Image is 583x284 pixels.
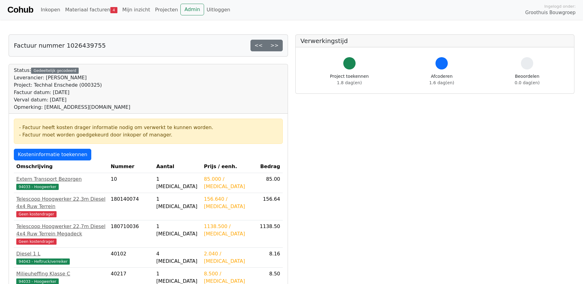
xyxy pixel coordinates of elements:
div: Telescoop Hoogwerker 22,3m Diesel 4x4 Ruw Terrein [16,195,106,210]
td: 8.16 [257,248,282,268]
th: Nummer [108,160,154,173]
th: Bedrag [257,160,282,173]
div: Status: [14,67,130,111]
a: Cohub [7,2,33,17]
span: 94033 - Hoogwerker [16,184,59,190]
div: Telescoop Hoogwerker 22,7m Diesel 4x4 Ruw Terrein Megadeck [16,223,106,238]
div: 1 [MEDICAL_DATA] [156,223,199,238]
a: Inkopen [38,4,62,16]
td: 180710036 [108,220,154,248]
a: Projecten [152,4,180,16]
div: Project: Techhal Enschede (000325) [14,81,130,89]
th: Prijs / eenh. [202,160,258,173]
div: 156.640 / [MEDICAL_DATA] [204,195,255,210]
span: 0.0 dag(en) [515,80,540,85]
span: Geen kostendrager [16,211,57,217]
div: Project toekennen [330,73,369,86]
th: Omschrijving [14,160,108,173]
div: 4 [MEDICAL_DATA] [156,250,199,265]
div: Verval datum: [DATE] [14,96,130,104]
div: 85.000 / [MEDICAL_DATA] [204,176,255,190]
a: Mijn inzicht [120,4,153,16]
td: 85.00 [257,173,282,193]
h5: Verwerkingstijd [301,37,569,45]
div: Extern Transport Bezorgen [16,176,106,183]
td: 1138.50 [257,220,282,248]
div: Gedeeltelijk gecodeerd [31,68,79,74]
a: << [250,40,267,51]
span: 4 [110,7,117,13]
div: 1138.500 / [MEDICAL_DATA] [204,223,255,238]
h5: Factuur nummer 1026439755 [14,42,106,49]
td: 40102 [108,248,154,268]
td: 180140074 [108,193,154,220]
span: 94043 - Heftruck/verreiker [16,258,70,265]
span: Geen kostendrager [16,239,57,245]
div: Leverancier: [PERSON_NAME] [14,74,130,81]
div: Beoordelen [515,73,540,86]
div: Opmerking: [EMAIL_ADDRESS][DOMAIN_NAME] [14,104,130,111]
a: Kosteninformatie toekennen [14,149,91,160]
a: Telescoop Hoogwerker 22,3m Diesel 4x4 Ruw TerreinGeen kostendrager [16,195,106,218]
span: 1.6 dag(en) [429,80,454,85]
div: 1 [MEDICAL_DATA] [156,195,199,210]
td: 156.64 [257,193,282,220]
a: Diesel 1 L94043 - Heftruck/verreiker [16,250,106,265]
a: Uitloggen [204,4,233,16]
div: Diesel 1 L [16,250,106,258]
a: >> [266,40,283,51]
div: - Factuur moet worden goedgekeurd door inkoper of manager. [19,131,278,139]
div: Factuur datum: [DATE] [14,89,130,96]
div: Milieuheffing Klasse C [16,270,106,278]
a: Admin [180,4,204,15]
div: Afcoderen [429,73,454,86]
td: 10 [108,173,154,193]
div: 1 [MEDICAL_DATA] [156,176,199,190]
div: - Factuur heeft kosten drager informatie nodig om verwerkt te kunnen worden. [19,124,278,131]
span: 1.8 dag(en) [337,80,362,85]
a: Telescoop Hoogwerker 22,7m Diesel 4x4 Ruw Terrein MegadeckGeen kostendrager [16,223,106,245]
div: 2.040 / [MEDICAL_DATA] [204,250,255,265]
th: Aantal [154,160,202,173]
span: Ingelogd onder: [544,3,576,9]
a: Materiaal facturen4 [63,4,120,16]
a: Extern Transport Bezorgen94033 - Hoogwerker [16,176,106,190]
span: Groothuis Bouwgroep [525,9,576,16]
